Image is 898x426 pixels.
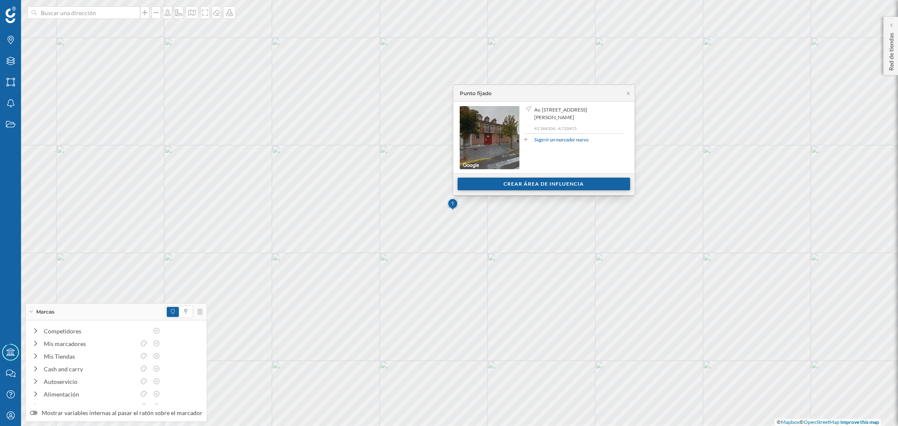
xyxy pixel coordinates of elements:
div: Mis Tiendas [44,352,136,361]
div: Mis marcadores [44,339,136,348]
a: OpenStreetMap [804,419,839,425]
img: streetview [460,106,520,169]
div: Autoservicio [44,377,136,386]
div: © © [775,419,881,426]
img: Geoblink Logo [5,6,16,23]
div: Cash and carry [44,365,136,373]
a: Improve this map [840,419,879,425]
div: Punto fijado [460,90,492,97]
div: Alimentación [44,390,136,399]
span: Soporte [17,6,47,13]
div: Hipermercados [44,402,136,411]
p: 41,584104, -4,720415 [534,125,624,131]
span: Av. [STREET_ADDRESS][PERSON_NAME] [534,106,622,121]
div: Competidores [44,327,148,335]
a: Mapbox [781,419,799,425]
label: Mostrar variables internas al pasar el ratón sobre el marcador [30,409,203,417]
img: Marker [448,196,458,213]
a: Sugerir un marcador nuevo [534,136,589,144]
span: Marcas [36,308,54,316]
p: Red de tiendas [887,29,895,71]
